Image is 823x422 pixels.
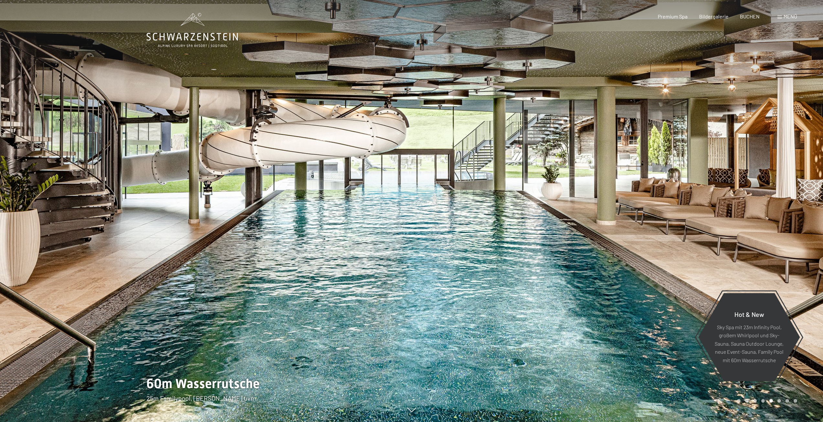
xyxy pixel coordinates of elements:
[753,399,757,403] div: Carousel Page 3
[734,310,764,318] span: Hot & New
[658,13,688,19] a: Premium Spa
[785,399,789,403] div: Carousel Page 7
[777,399,781,403] div: Carousel Page 6
[698,293,800,382] a: Hot & New Sky Spa mit 23m Infinity Pool, großem Whirlpool und Sky-Sauna, Sauna Outdoor Lounge, ne...
[794,399,797,403] div: Carousel Page 8
[740,13,760,19] a: BUCHEN
[699,13,729,19] a: Bildergalerie
[714,323,784,364] p: Sky Spa mit 23m Infinity Pool, großem Whirlpool und Sky-Sauna, Sauna Outdoor Lounge, neue Event-S...
[769,399,773,403] div: Carousel Page 5 (Current Slide)
[761,399,765,403] div: Carousel Page 4
[745,399,749,403] div: Carousel Page 2
[784,13,797,19] span: Menü
[737,399,741,403] div: Carousel Page 1
[735,399,797,403] div: Carousel Pagination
